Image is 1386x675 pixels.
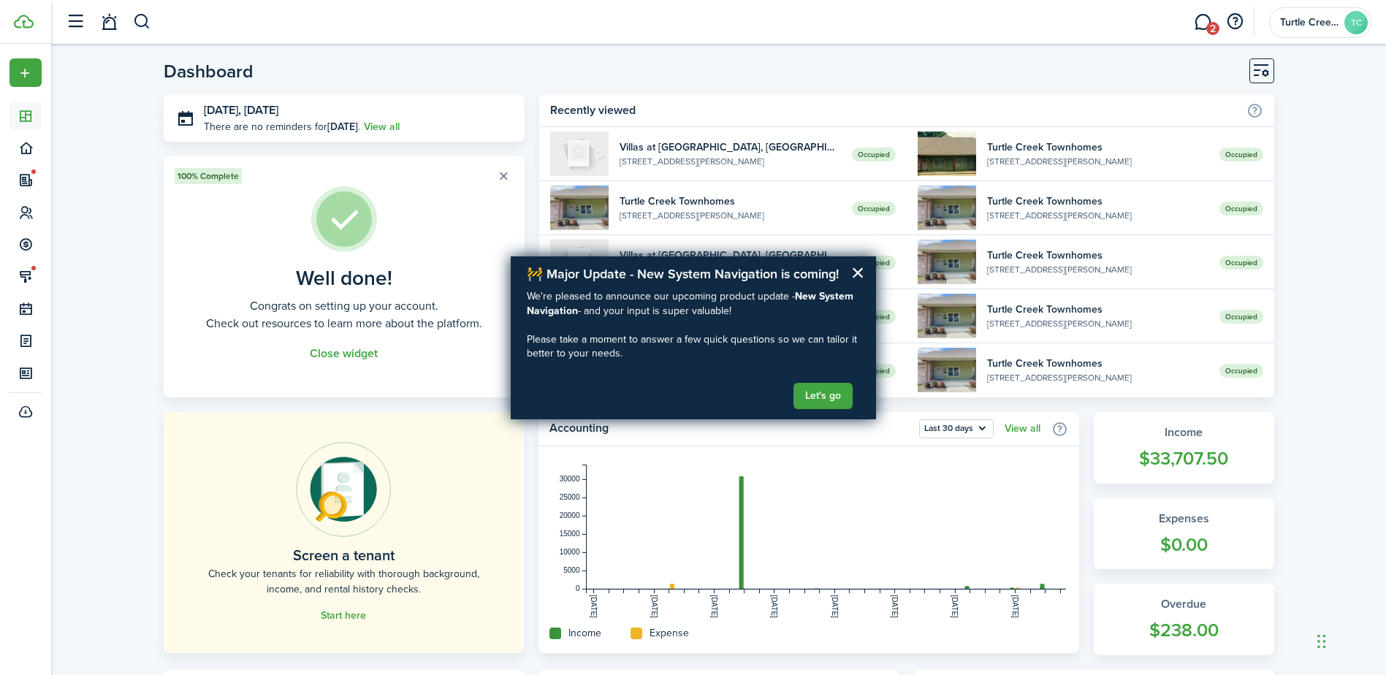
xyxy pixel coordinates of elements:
[710,595,718,618] tspan: [DATE]
[560,511,580,519] tspan: 20000
[206,297,482,332] well-done-description: Congrats on setting up your account. Check out resources to learn more about the platform.
[851,261,865,284] button: Close
[852,202,896,216] span: Occupied
[576,584,580,592] tspan: 0
[1249,58,1274,83] button: Customise
[1219,256,1263,270] span: Occupied
[831,595,839,618] tspan: [DATE]
[1222,9,1247,34] button: Open resource center
[918,294,976,338] img: 1
[527,332,860,361] p: Please take a moment to answer a few quick questions so we can tailor it better to your needs.
[1280,18,1339,28] span: Turtle Creek Townhomes
[164,62,254,80] header-page-title: Dashboard
[560,530,580,538] tspan: 15000
[578,303,731,319] span: - and your input is super valuable!
[9,58,42,87] button: Open menu
[918,131,976,176] img: 1
[770,595,778,618] tspan: [DATE]
[987,155,1208,168] widget-list-item-description: [STREET_ADDRESS][PERSON_NAME]
[550,131,609,176] img: 219
[133,9,151,34] button: Search
[293,544,395,566] home-placeholder-title: Screen a tenant
[1108,531,1260,559] widget-stats-count: $0.00
[919,419,994,438] button: Open menu
[1219,202,1263,216] span: Occupied
[1005,423,1040,435] a: View all
[793,383,853,409] button: Let's go
[95,4,123,41] a: Notifications
[987,371,1208,384] widget-list-item-description: [STREET_ADDRESS][PERSON_NAME]
[1344,11,1368,34] avatar-text: TC
[527,289,856,319] strong: New System Navigation
[620,209,841,222] widget-list-item-description: [STREET_ADDRESS][PERSON_NAME]
[918,240,976,284] img: 1
[527,289,795,304] span: We're pleased to announce our upcoming product update -
[178,169,239,183] span: 100% Complete
[1108,424,1260,441] widget-stats-title: Income
[987,263,1208,276] widget-list-item-description: [STREET_ADDRESS][PERSON_NAME]
[14,15,34,28] img: TenantCloud
[327,119,358,134] b: [DATE]
[563,566,580,574] tspan: 5000
[1108,510,1260,527] widget-stats-title: Expenses
[1108,595,1260,613] widget-stats-title: Overdue
[560,548,580,556] tspan: 10000
[1189,4,1216,41] a: Messaging
[568,625,601,641] home-widget-title: Income
[852,148,896,161] span: Occupied
[650,595,658,618] tspan: [DATE]
[918,186,976,230] img: 1
[1219,310,1263,324] span: Occupied
[590,595,598,618] tspan: [DATE]
[987,302,1208,317] widget-list-item-title: Turtle Creek Townhomes
[1108,617,1260,644] widget-stats-count: $238.00
[1011,595,1019,618] tspan: [DATE]
[620,194,841,209] widget-list-item-title: Turtle Creek Townhomes
[1219,364,1263,378] span: Occupied
[918,348,976,392] img: 1
[987,356,1208,371] widget-list-item-title: Turtle Creek Townhomes
[560,475,580,483] tspan: 30000
[620,155,841,168] widget-list-item-description: [STREET_ADDRESS][PERSON_NAME]
[650,625,689,641] home-widget-title: Expense
[1219,148,1263,161] span: Occupied
[197,566,491,597] home-placeholder-description: Check your tenants for reliability with thorough background, income, and rental history checks.
[321,610,366,622] a: Start here
[1317,619,1326,663] div: Drag
[987,140,1208,155] widget-list-item-title: Turtle Creek Townhomes
[1313,605,1386,675] iframe: Chat Widget
[493,166,514,186] button: Close
[951,595,959,618] tspan: [DATE]
[919,419,994,438] button: Last 30 days
[620,140,841,155] widget-list-item-title: Villas at [GEOGRAPHIC_DATA], [GEOGRAPHIC_DATA]
[1108,445,1260,473] widget-stats-count: $33,707.50
[550,102,1238,119] home-widget-title: Recently viewed
[296,267,392,290] well-done-title: Well done!
[620,248,841,263] widget-list-item-title: Villas at [GEOGRAPHIC_DATA], [GEOGRAPHIC_DATA]
[987,248,1208,263] widget-list-item-title: Turtle Creek Townhomes
[204,102,514,120] h3: [DATE], [DATE]
[527,267,860,283] h2: 🚧 Major Update - New System Navigation is coming!
[61,8,89,36] button: Open sidebar
[987,209,1208,222] widget-list-item-description: [STREET_ADDRESS][PERSON_NAME]
[550,186,609,230] img: 1
[310,347,378,360] button: Close widget
[987,317,1208,330] widget-list-item-description: [STREET_ADDRESS][PERSON_NAME]
[364,119,400,134] a: View all
[987,194,1208,209] widget-list-item-title: Turtle Creek Townhomes
[550,240,609,284] img: 202
[891,595,899,618] tspan: [DATE]
[296,442,391,537] img: Online payments
[549,419,912,438] home-widget-title: Accounting
[204,119,360,134] p: There are no reminders for .
[560,493,580,501] tspan: 25000
[1206,22,1219,35] span: 2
